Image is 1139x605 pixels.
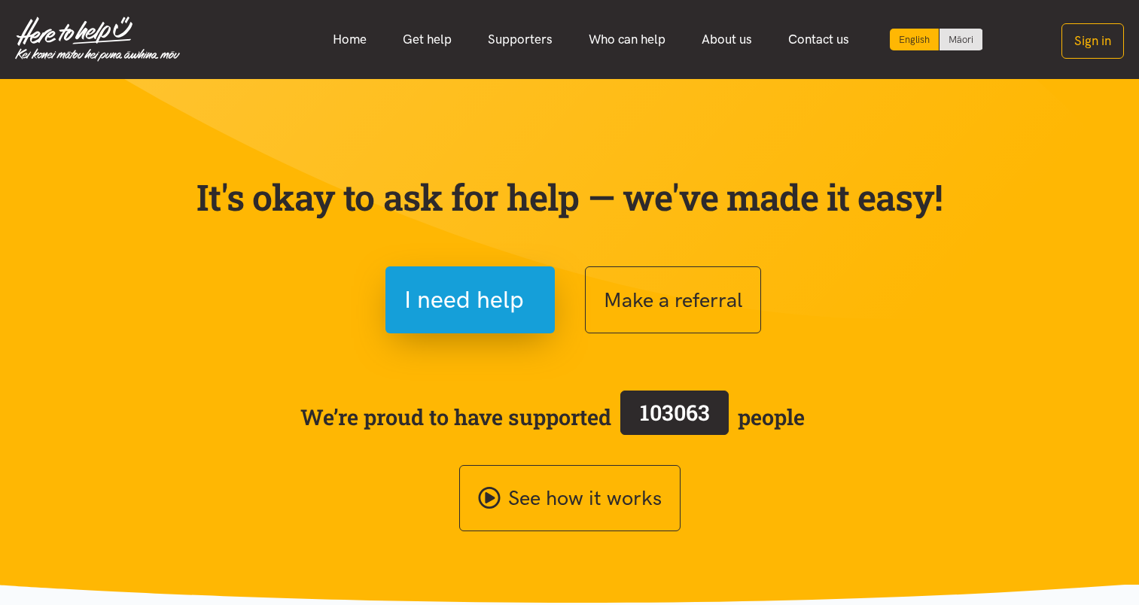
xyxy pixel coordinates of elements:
span: We’re proud to have supported people [300,388,805,446]
a: Who can help [571,23,684,56]
div: Language toggle [890,29,983,50]
a: Switch to Te Reo Māori [940,29,982,50]
a: See how it works [459,465,681,532]
button: Make a referral [585,266,761,333]
button: I need help [385,266,555,333]
a: 103063 [611,388,738,446]
div: Current language [890,29,940,50]
span: 103063 [640,398,710,427]
p: It's okay to ask for help — we've made it easy! [193,175,946,219]
a: About us [684,23,770,56]
button: Sign in [1061,23,1124,59]
a: Get help [385,23,470,56]
a: Contact us [770,23,867,56]
span: I need help [404,281,524,319]
a: Home [315,23,385,56]
img: Home [15,17,180,62]
a: Supporters [470,23,571,56]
